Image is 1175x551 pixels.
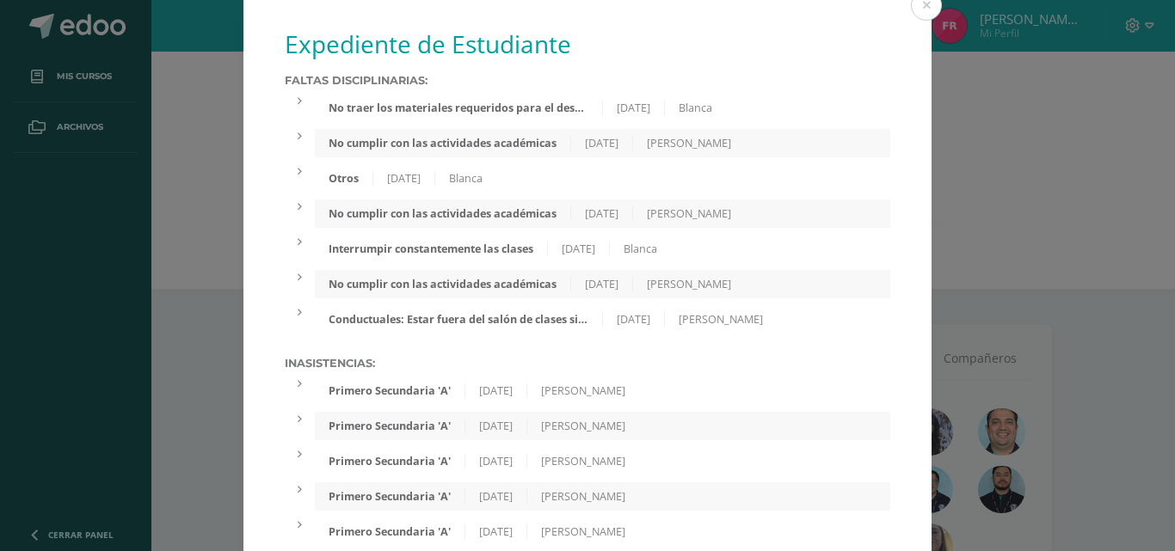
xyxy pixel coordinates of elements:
[285,28,890,60] h1: Expediente de Estudiante
[465,383,527,398] div: [DATE]
[527,489,639,504] div: [PERSON_NAME]
[571,277,633,291] div: [DATE]
[527,419,639,433] div: [PERSON_NAME]
[527,524,639,539] div: [PERSON_NAME]
[603,312,665,327] div: [DATE]
[285,357,890,370] label: Inasistencias:
[285,74,890,87] label: Faltas Disciplinarias:
[315,419,465,433] div: Primero Secundaria 'A'
[315,206,571,221] div: No cumplir con las actividades académicas
[315,312,602,327] div: Conductuales: Estar fuera del salón de clases sin pase de salida autorizado.
[315,171,373,186] div: Otros
[315,277,571,291] div: No cumplir con las actividades académicas
[527,383,639,398] div: [PERSON_NAME]
[315,242,548,256] div: Interrumpir constantemente las clases
[548,242,610,256] div: [DATE]
[315,101,602,115] div: No traer los materiales requeridos para el desarrollo de las clases
[465,524,527,539] div: [DATE]
[633,136,745,150] div: [PERSON_NAME]
[315,454,465,468] div: Primero Secundaria 'A'
[527,454,639,468] div: [PERSON_NAME]
[315,524,465,539] div: Primero Secundaria 'A'
[465,454,527,468] div: [DATE]
[373,171,435,186] div: [DATE]
[315,489,465,504] div: Primero Secundaria 'A'
[315,383,465,398] div: Primero Secundaria 'A'
[665,312,777,327] div: [PERSON_NAME]
[315,136,571,150] div: No cumplir con las actividades académicas
[633,277,745,291] div: [PERSON_NAME]
[610,242,671,256] div: Blanca
[465,419,527,433] div: [DATE]
[665,101,726,115] div: Blanca
[435,171,496,186] div: Blanca
[571,206,633,221] div: [DATE]
[633,206,745,221] div: [PERSON_NAME]
[603,101,665,115] div: [DATE]
[571,136,633,150] div: [DATE]
[465,489,527,504] div: [DATE]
